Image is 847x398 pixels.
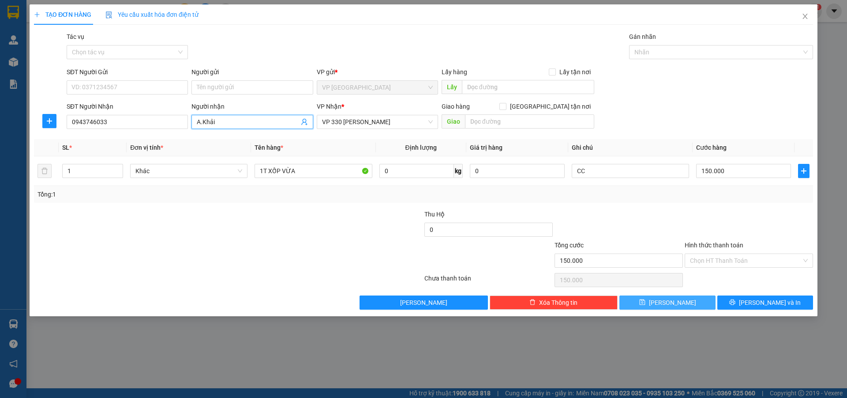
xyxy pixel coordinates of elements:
span: user-add [301,118,308,125]
span: Cước hàng [696,144,727,151]
span: [PERSON_NAME] [400,298,447,307]
input: Dọc đường [462,80,594,94]
div: Người nhận [191,102,313,111]
span: save [639,299,645,306]
span: Lấy [442,80,462,94]
img: icon [105,11,112,19]
span: Lấy hàng [442,68,467,76]
span: TẠO ĐƠN HÀNG [34,11,91,18]
span: Định lượng [405,144,437,151]
div: SĐT Người Gửi [67,67,188,77]
span: Yêu cầu xuất hóa đơn điện tử [105,11,199,18]
span: VP 330 Lê Duẫn [322,115,433,129]
div: Chưa thanh toán [423,273,554,289]
button: plus [42,114,56,128]
span: Xóa Thông tin [539,298,577,307]
button: Close [793,4,817,29]
span: VP Đà Lạt [322,81,433,94]
span: Tên hàng [255,144,283,151]
label: Tác vụ [67,33,84,40]
button: deleteXóa Thông tin [490,296,618,310]
span: Khác [135,164,242,178]
span: [PERSON_NAME] và In [739,298,801,307]
span: SL [62,144,69,151]
button: plus [798,164,810,178]
span: Giao [442,114,465,129]
div: Tổng: 1 [37,190,327,199]
div: Người gửi [191,67,313,77]
button: [PERSON_NAME] [360,296,488,310]
span: Giá trị hàng [470,144,502,151]
input: VD: Bàn, Ghế [255,164,372,178]
label: Gán nhãn [629,33,656,40]
span: plus [43,118,56,125]
input: 0 [470,164,565,178]
span: Đơn vị tính [130,144,163,151]
div: VP gửi [317,67,438,77]
span: delete [529,299,536,306]
span: printer [729,299,735,306]
span: plus [34,11,40,18]
span: Thu Hộ [424,211,445,218]
input: Dọc đường [465,114,594,129]
button: save[PERSON_NAME] [619,296,715,310]
span: Tổng cước [555,242,584,249]
span: VP Nhận [317,103,341,110]
span: [PERSON_NAME] [649,298,696,307]
span: close [802,13,809,20]
span: [GEOGRAPHIC_DATA] tận nơi [506,102,594,111]
button: printer[PERSON_NAME] và In [717,296,813,310]
div: SĐT Người Nhận [67,102,188,111]
label: Hình thức thanh toán [685,242,743,249]
span: plus [798,167,809,174]
input: Ghi Chú [572,164,689,178]
span: Lấy tận nơi [556,67,594,77]
span: Giao hàng [442,103,470,110]
button: delete [37,164,52,178]
th: Ghi chú [568,139,693,156]
span: kg [454,164,463,178]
